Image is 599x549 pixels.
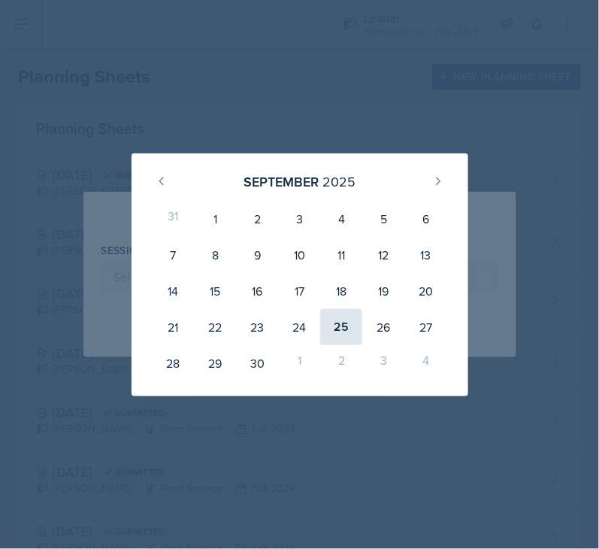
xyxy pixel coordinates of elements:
[320,345,362,381] div: 2
[236,237,278,273] div: 9
[362,237,404,273] div: 12
[362,309,404,345] div: 26
[404,309,446,345] div: 27
[404,237,446,273] div: 13
[322,171,355,192] div: 2025
[404,345,446,381] div: 4
[278,237,320,273] div: 10
[320,201,362,237] div: 4
[153,309,195,345] div: 21
[153,345,195,381] div: 28
[194,237,236,273] div: 8
[404,273,446,309] div: 20
[194,345,236,381] div: 29
[362,201,404,237] div: 5
[153,201,195,237] div: 31
[236,345,278,381] div: 30
[194,309,236,345] div: 22
[236,201,278,237] div: 2
[153,237,195,273] div: 7
[194,201,236,237] div: 1
[362,345,404,381] div: 3
[320,237,362,273] div: 11
[278,201,320,237] div: 3
[153,273,195,309] div: 14
[194,273,236,309] div: 15
[236,309,278,345] div: 23
[278,345,320,381] div: 1
[278,309,320,345] div: 24
[278,273,320,309] div: 17
[244,171,319,192] div: September
[404,201,446,237] div: 6
[320,309,362,345] div: 25
[320,273,362,309] div: 18
[362,273,404,309] div: 19
[236,273,278,309] div: 16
